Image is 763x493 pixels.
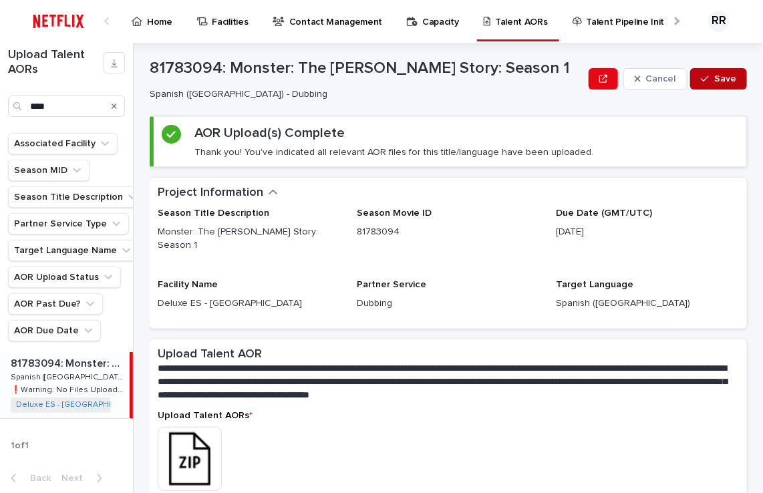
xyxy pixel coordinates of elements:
span: Season Title Description [158,208,269,218]
span: Next [61,474,91,483]
span: Target Language [556,280,633,289]
input: Search [8,96,125,117]
p: Deluxe ES - [GEOGRAPHIC_DATA] [158,297,341,311]
button: Target Language Name [8,240,139,261]
p: Spanish ([GEOGRAPHIC_DATA]) - Dubbing [150,89,578,100]
button: Partner Service Type [8,213,129,234]
button: Save [690,68,747,90]
p: Thank you! You've indicated all relevant AOR files for this title/language have been uploaded. [194,146,594,158]
img: ifQbXi3ZQGMSEF7WDB7W [27,8,90,35]
span: Partner Service [357,280,426,289]
span: Facility Name [158,280,218,289]
h2: Upload Talent AOR [158,347,262,362]
span: Save [714,74,736,84]
button: Associated Facility [8,133,118,154]
p: 81783094 [357,225,540,239]
button: Cancel [623,68,688,90]
span: Season Movie ID [357,208,432,218]
p: 81783094: Monster: The [PERSON_NAME] Story: Season 1 [150,59,583,78]
span: Upload Talent AORs [158,411,253,420]
span: Back [22,474,51,483]
button: AOR Upload Status [8,267,121,288]
button: AOR Past Due? [8,293,103,315]
p: Spanish ([GEOGRAPHIC_DATA]) [556,297,739,311]
button: Season Title Description [8,186,145,208]
button: Project Information [158,186,278,200]
h1: Upload Talent AORs [8,48,104,77]
button: Next [56,472,113,484]
span: Cancel [646,74,676,84]
p: Spanish ([GEOGRAPHIC_DATA]) - Dubbing [11,370,127,382]
p: Monster: The [PERSON_NAME] Story: Season 1 [158,225,341,253]
span: Due Date (GMT/UTC) [556,208,652,218]
p: Dubbing [357,297,540,311]
a: Deluxe ES - [GEOGRAPHIC_DATA] [16,400,143,409]
h2: Project Information [158,186,263,200]
p: [DATE] [556,225,739,239]
p: ❗️Warning: No Files Uploaded [11,383,127,395]
button: Season MID [8,160,90,181]
div: RR [708,11,730,32]
h2: AOR Upload(s) Complete [194,125,345,141]
button: AOR Due Date [8,320,101,341]
p: 81783094: Monster: The Ed Gein Story: Season 1 [11,355,127,370]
